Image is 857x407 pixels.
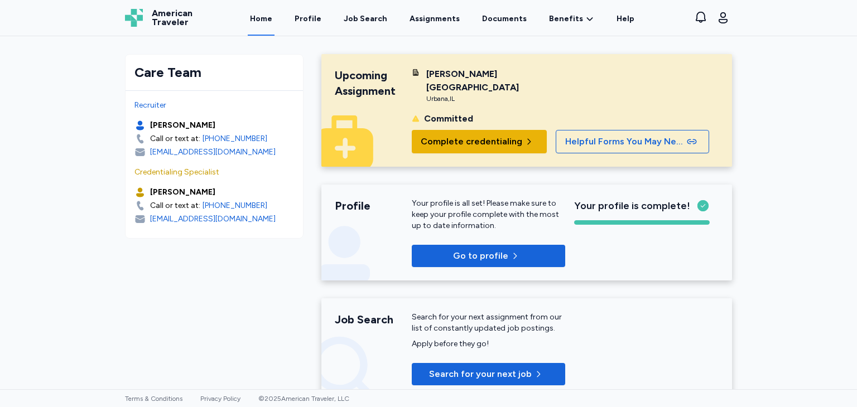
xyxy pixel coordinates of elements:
[453,249,508,263] p: Go to profile
[134,100,294,111] div: Recruiter
[248,1,275,36] a: Home
[412,312,565,334] div: Search for your next assignment from our list of constantly updated job postings.
[150,147,276,158] div: [EMAIL_ADDRESS][DOMAIN_NAME]
[335,312,412,327] div: Job Search
[150,120,215,131] div: [PERSON_NAME]
[150,214,276,225] div: [EMAIL_ADDRESS][DOMAIN_NAME]
[412,245,565,267] button: Go to profile
[134,167,294,178] div: Credentialing Specialist
[556,130,709,153] button: Helpful Forms You May Need
[549,13,594,25] a: Benefits
[150,187,215,198] div: [PERSON_NAME]
[424,112,473,125] div: Committed
[134,64,294,81] div: Care Team
[429,367,532,381] span: Search for your next job
[258,395,349,403] span: © 2025 American Traveler, LLC
[426,67,565,94] div: [PERSON_NAME][GEOGRAPHIC_DATA]
[125,9,143,27] img: Logo
[412,363,565,385] button: Search for your next job
[344,13,387,25] div: Job Search
[152,9,192,27] span: American Traveler
[125,395,182,403] a: Terms & Conditions
[412,130,547,153] button: Complete credentialing
[200,395,240,403] a: Privacy Policy
[412,198,565,231] p: Your profile is all set! Please make sure to keep your profile complete with the most up to date ...
[412,338,565,350] div: Apply before they go!
[426,94,565,103] div: Urbana , IL
[335,67,412,99] div: Upcoming Assignment
[421,135,522,148] span: Complete credentialing
[565,135,685,148] span: Helpful Forms You May Need
[574,198,690,214] span: Your profile is complete!
[335,198,412,214] div: Profile
[203,133,267,144] a: [PHONE_NUMBER]
[150,133,200,144] div: Call or text at:
[203,200,267,211] a: [PHONE_NUMBER]
[549,13,583,25] span: Benefits
[150,200,200,211] div: Call or text at:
